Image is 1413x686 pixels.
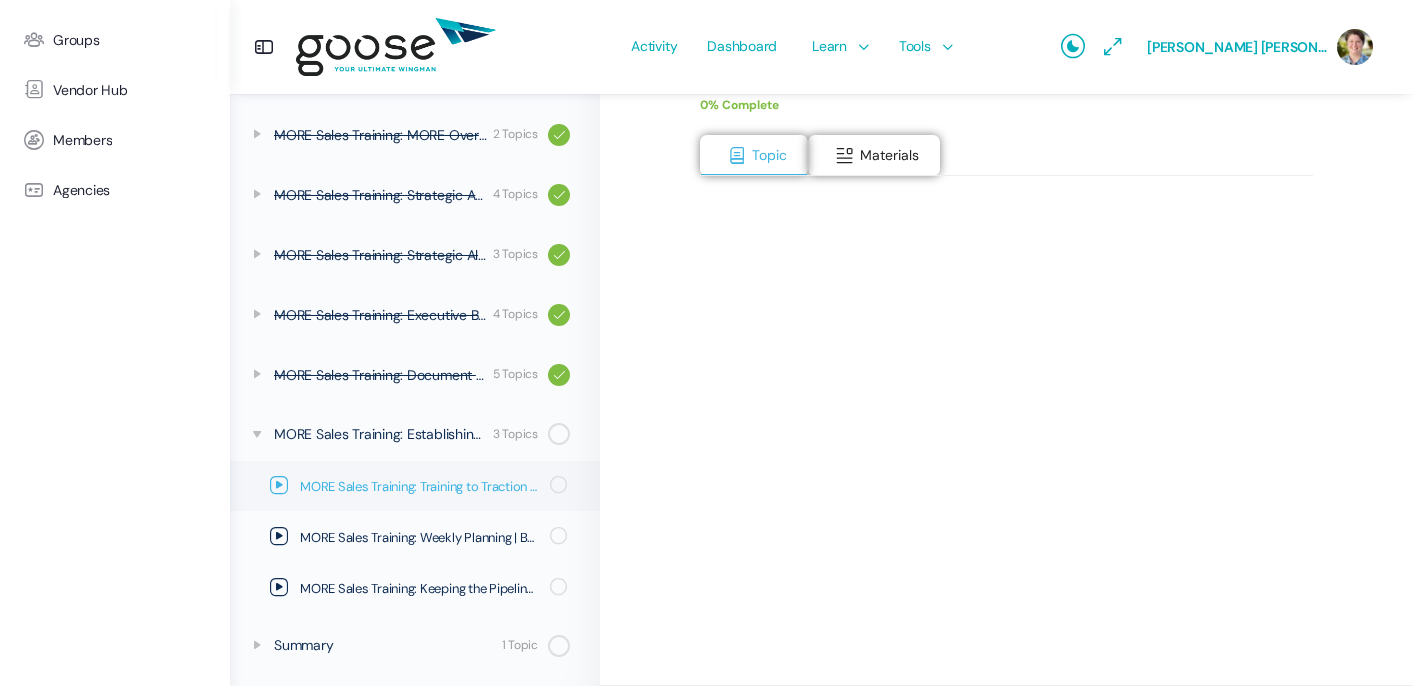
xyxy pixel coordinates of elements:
a: Agencies [10,165,220,215]
a: MORE Sales Training: Keeping the Pipeline Flowing [230,563,600,613]
div: Summary [274,634,496,656]
a: Members [10,115,220,165]
div: 5 Topics [493,365,538,384]
span: Members [53,132,112,149]
a: MORE Sales Training: Training to Traction | Next 90 Days [230,461,600,511]
div: 4 Topics [493,305,538,324]
a: MORE Sales Training: MORE Overview 2 Topics [230,108,600,162]
div: MORE Sales Training: Document Workshop / Putting It To Work For You [274,364,487,386]
div: MORE Sales Training: Establishing Healthy Habits [274,423,487,445]
div: MORE Sales Training: Strategic Analysis [274,184,487,206]
span: Groups [53,32,100,49]
span: Topic [752,146,787,164]
a: MORE Sales Training: Executive Briefing 4 Topics [230,288,600,342]
span: MORE Sales Training: Keeping the Pipeline Flowing [300,579,537,599]
div: MORE Sales Training: Strategic Alignment Plan [274,244,487,266]
a: Groups [10,15,220,65]
div: MORE Sales Training: Executive Briefing [274,304,487,326]
a: Vendor Hub [10,65,220,115]
a: MORE Sales Training: Strategic Analysis 4 Topics [230,168,600,222]
span: Agencies [53,182,110,199]
span: [PERSON_NAME] [PERSON_NAME] [1147,38,1327,56]
span: MORE Sales Training: Training to Traction | Next 90 Days [300,477,537,497]
a: MORE Sales Training: Weekly Planning | Blocking Time [230,512,600,562]
a: MORE Sales Training: Establishing Healthy Habits 3 Topics [230,408,600,460]
div: 1 Topic [502,636,538,655]
span: Vendor Hub [53,82,128,99]
div: 2 Topics [493,125,538,144]
span: Materials [860,146,919,164]
div: 0% Complete [700,92,1293,119]
a: MORE Sales Training: Document Workshop / Putting It To Work For You 5 Topics [230,348,600,402]
div: 3 Topics [493,245,538,264]
div: 3 Topics [493,425,538,444]
a: MORE Sales Training: Strategic Alignment Plan 3 Topics [230,228,600,282]
iframe: Chat Widget [1313,590,1413,686]
span: MORE Sales Training: Weekly Planning | Blocking Time [300,528,537,548]
a: Summary 1 Topic [230,619,600,671]
div: MORE Sales Training: MORE Overview [274,124,487,146]
div: 4 Topics [493,185,538,204]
